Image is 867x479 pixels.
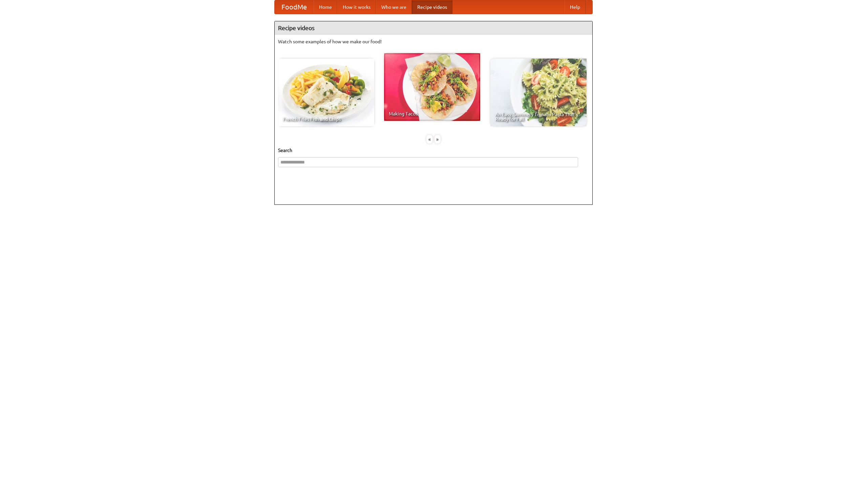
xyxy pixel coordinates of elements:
[376,0,412,14] a: Who we are
[337,0,376,14] a: How it works
[275,0,314,14] a: FoodMe
[565,0,586,14] a: Help
[490,59,587,126] a: An Easy, Summery Tomato Pasta That's Ready for Fall
[278,59,374,126] a: French Fries Fish and Chips
[278,38,589,45] p: Watch some examples of how we make our food!
[389,111,475,116] span: Making Tacos
[412,0,452,14] a: Recipe videos
[426,135,432,144] div: «
[384,53,480,121] a: Making Tacos
[278,147,589,154] h5: Search
[435,135,441,144] div: »
[495,112,582,122] span: An Easy, Summery Tomato Pasta That's Ready for Fall
[283,117,369,122] span: French Fries Fish and Chips
[314,0,337,14] a: Home
[275,21,592,35] h4: Recipe videos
